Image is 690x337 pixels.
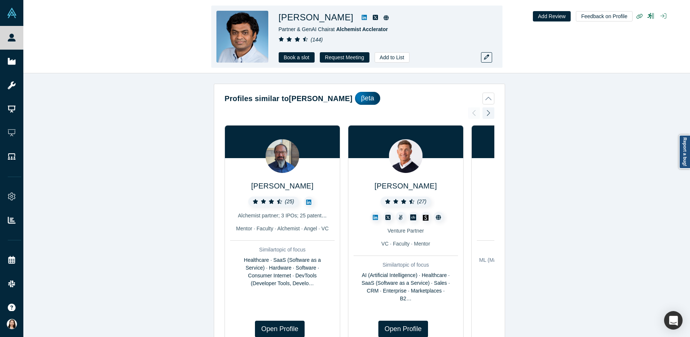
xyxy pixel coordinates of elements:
i: ( 25 ) [285,198,294,204]
img: Ryoko Manabe's Account [7,319,17,329]
div: VC [477,225,581,233]
div: Healthcare · SaaS (Software as a Service) · Hardware · Software · Consumer Internet · DevTools (D... [230,256,335,287]
div: Similar topic of focus [477,246,581,254]
div: Similar topic of focus [230,246,335,254]
button: Add to List [375,52,409,63]
button: Add Review [533,11,571,21]
img: Gary Swart's Profile Image [389,139,422,173]
span: ML (Machine Learning) · Automotive · Deep Learning [479,257,579,271]
a: Report a bug! [679,135,690,169]
button: Profiles similar to[PERSON_NAME]βeta [225,92,494,105]
span: Venture Partner [388,228,424,234]
a: Book a slot [279,52,315,63]
a: Alchemist Acclerator [336,26,388,32]
div: Mentor · Faculty · Alchemist · Angel · VC [230,225,335,233]
a: [PERSON_NAME] [375,182,437,190]
span: Alchemist partner; 3 IPOs; 25 patents; VC and angel; early Google eng [238,213,401,218]
button: Request Meeting [320,52,369,63]
i: ( 144 ) [311,37,323,43]
img: Alchemist Vault Logo [7,8,17,18]
div: Similar topic of focus [354,261,458,269]
a: [PERSON_NAME] [251,182,314,190]
h1: [PERSON_NAME] [279,11,354,24]
h2: Profiles similar to [PERSON_NAME] [225,93,352,104]
img: Adam Sah's Profile Image [265,139,299,173]
div: VC · Faculty · Mentor [354,240,458,248]
img: Gnani Palanikumar's Profile Image [216,11,268,63]
span: Partner & GenAI Chair at [279,26,388,32]
i: ( 27 ) [417,198,427,204]
div: βeta [355,92,380,105]
div: AI (Artificial Intelligence) · Healthcare · SaaS (Software as a Service) · Sales · CRM · Enterpri... [354,271,458,303]
button: Feedback on Profile [576,11,633,21]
